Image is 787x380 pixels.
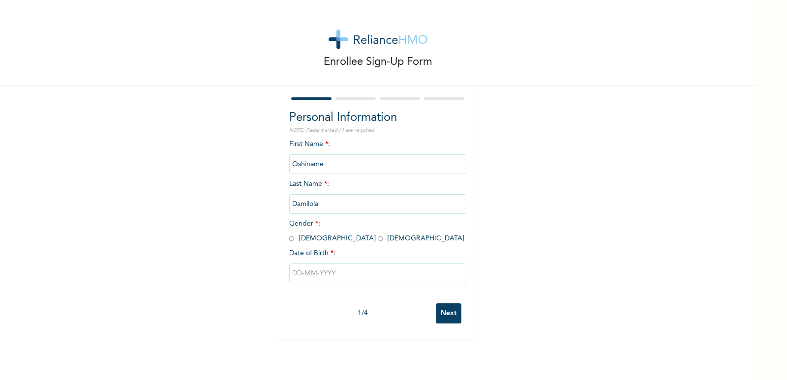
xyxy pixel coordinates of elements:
input: DD-MM-YYYY [289,263,466,283]
span: First Name : [289,141,466,168]
input: Enter your last name [289,194,466,214]
span: Last Name : [289,180,466,207]
span: Date of Birth : [289,248,335,259]
img: logo [329,29,427,49]
div: 1 / 4 [289,308,436,319]
input: Next [436,303,461,323]
p: Enrollee Sign-Up Form [324,54,432,70]
span: Gender : [DEMOGRAPHIC_DATA] [DEMOGRAPHIC_DATA] [289,220,464,242]
p: NOTE: Fields marked (*) are required [289,127,466,134]
input: Enter your first name [289,154,466,174]
h2: Personal Information [289,109,466,127]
